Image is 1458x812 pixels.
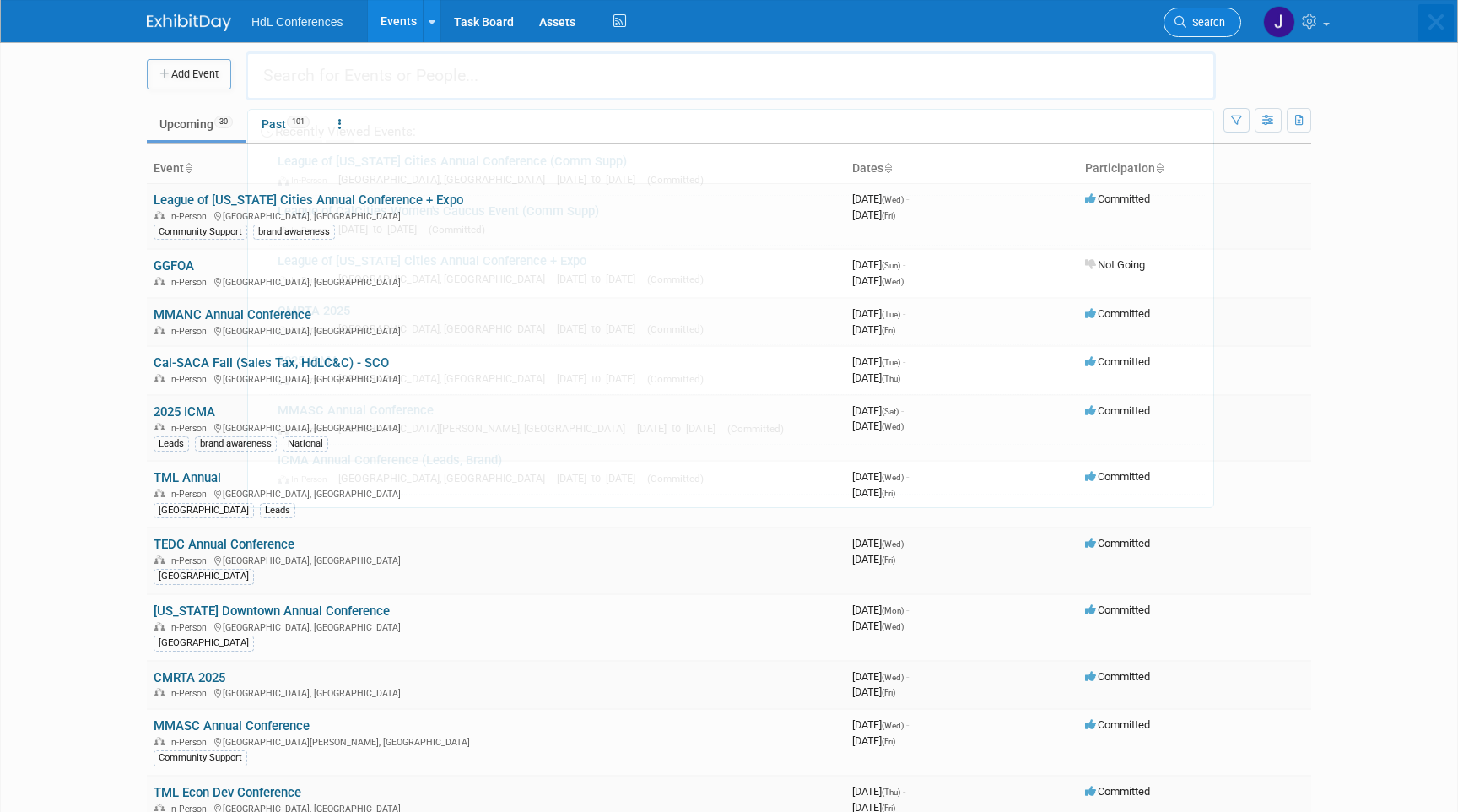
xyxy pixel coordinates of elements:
span: [DATE] to [DATE] [557,322,644,335]
span: In-Person [278,274,335,285]
a: CMRTA 2025 In-Person [GEOGRAPHIC_DATA], [GEOGRAPHIC_DATA] [DATE] to [DATE] (Committed) [269,295,1205,344]
span: (Committed) [647,323,704,335]
span: In-Person [278,175,335,186]
span: [GEOGRAPHIC_DATA], [GEOGRAPHIC_DATA] [338,372,553,385]
a: League of [US_STATE] Cities Annual Conference (Comm Supp) In-Person [GEOGRAPHIC_DATA], [GEOGRAPHI... [269,146,1205,195]
span: [DATE] to [DATE] [557,173,644,186]
a: League of [US_STATE] Cities Annual Conference + Expo In-Person [GEOGRAPHIC_DATA], [GEOGRAPHIC_DAT... [269,246,1205,295]
span: [DATE] to [DATE] [557,472,644,484]
span: [GEOGRAPHIC_DATA], [GEOGRAPHIC_DATA] [338,472,553,484]
a: League of CalCities Women's Caucus Event (Comm Supp) In-Person [DATE] to [DATE] (Committed) [269,196,1205,245]
span: [DATE] to [DATE] [338,223,425,235]
span: [DATE] to [DATE] [637,422,724,435]
span: (Committed) [727,423,784,435]
div: Recently Viewed Events: [256,110,1205,146]
a: MMASC Annual Conference In-Person [GEOGRAPHIC_DATA][PERSON_NAME], [GEOGRAPHIC_DATA] [DATE] to [DA... [269,395,1205,444]
span: In-Person [278,225,335,235]
span: [DATE] to [DATE] [557,372,644,385]
span: [GEOGRAPHIC_DATA], [GEOGRAPHIC_DATA] [338,322,553,335]
span: [DATE] to [DATE] [557,273,644,285]
span: In-Person [278,424,335,435]
span: (Committed) [647,174,704,186]
a: ICMA Annual Conference (Leads, Brand) In-Person [GEOGRAPHIC_DATA], [GEOGRAPHIC_DATA] [DATE] to [D... [269,445,1205,494]
span: (Committed) [647,273,704,285]
span: [GEOGRAPHIC_DATA], [GEOGRAPHIC_DATA] [338,173,553,186]
a: 2025 ICMA In-Person [GEOGRAPHIC_DATA], [GEOGRAPHIC_DATA] [DATE] to [DATE] (Committed) [269,345,1205,394]
span: (Committed) [647,473,704,484]
span: [GEOGRAPHIC_DATA][PERSON_NAME], [GEOGRAPHIC_DATA] [338,422,634,435]
input: Search for Events or People... [246,51,1216,100]
span: [GEOGRAPHIC_DATA], [GEOGRAPHIC_DATA] [338,273,553,285]
span: In-Person [278,474,335,484]
span: In-Person [278,324,335,335]
span: (Committed) [647,373,704,385]
span: In-Person [278,374,335,385]
span: (Committed) [429,224,485,235]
